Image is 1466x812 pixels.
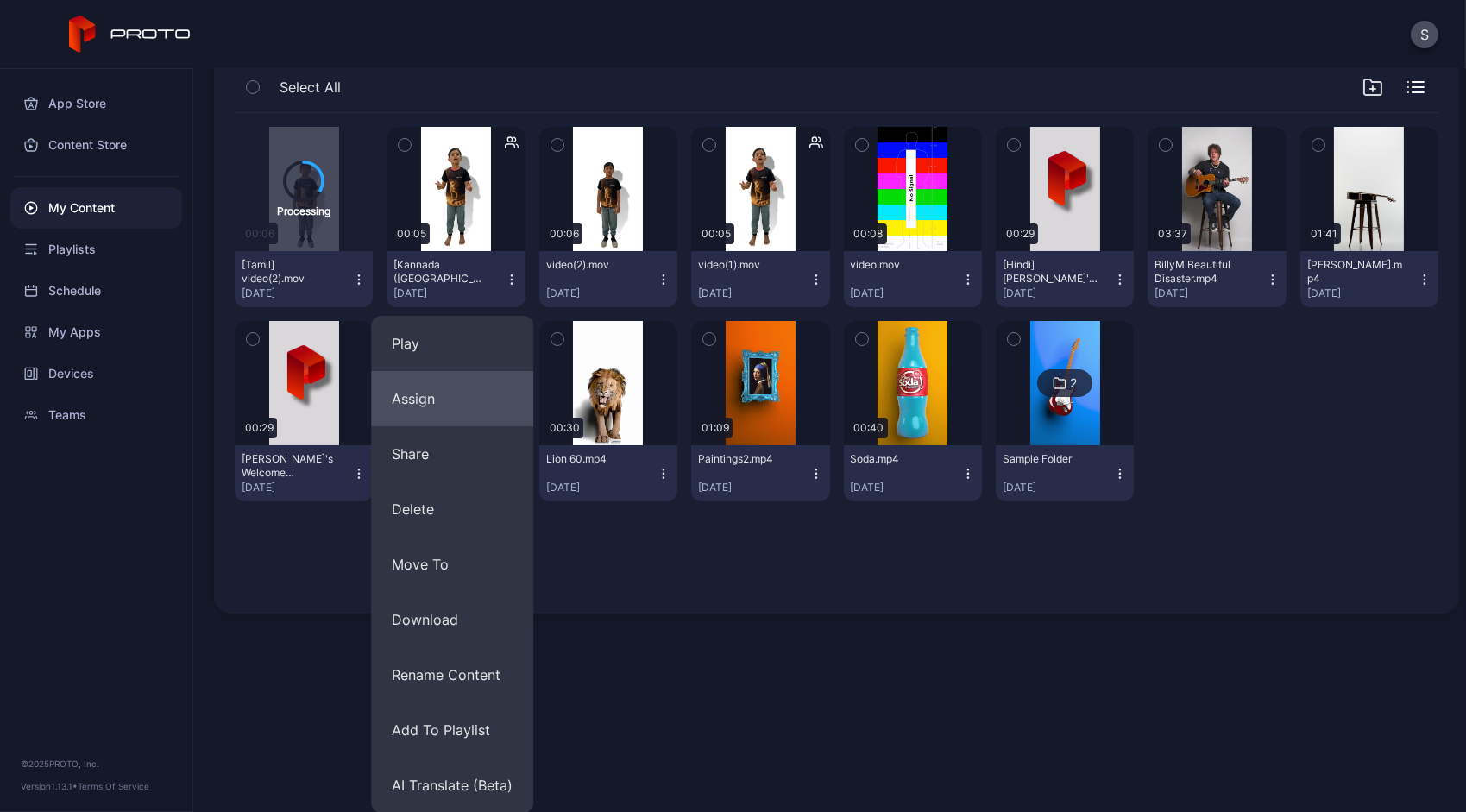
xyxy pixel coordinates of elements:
[371,316,533,371] button: Play
[844,251,982,307] button: video.mov[DATE]
[539,445,677,501] button: Lion 60.mp4[DATE]
[1003,258,1098,286] div: [Hindi] David's Welcome Video.mp4
[1307,258,1402,286] div: BillyM Silhouette.mp4
[242,481,352,494] div: [DATE]
[1307,286,1418,300] div: [DATE]
[1148,251,1286,307] button: BillyM Beautiful Disaster.mp4[DATE]
[242,286,352,300] div: [DATE]
[691,251,829,307] button: video(1).mov[DATE]
[546,452,641,466] div: Lion 60.mp4
[242,258,337,286] div: [Tamil] video(2).mov
[698,286,809,300] div: [DATE]
[851,286,961,300] div: [DATE]
[280,77,341,98] span: Select All
[21,757,172,771] div: © 2025 PROTO, Inc.
[371,482,533,537] button: Delete
[1411,21,1438,48] button: S
[371,592,533,647] button: Download
[546,258,641,272] div: video(2).mov
[1070,375,1077,391] div: 2
[1003,286,1113,300] div: [DATE]
[10,83,182,124] a: App Store
[698,452,793,466] div: Paintings2.mp4
[10,394,182,436] a: Teams
[393,258,488,286] div: [Kannada (India)] video(1).mov
[996,445,1134,501] button: Sample Folder[DATE]
[546,286,657,300] div: [DATE]
[10,270,182,312] a: Schedule
[371,426,533,482] button: Share
[371,647,533,702] button: Rename Content
[698,481,809,494] div: [DATE]
[21,781,78,791] span: Version 1.13.1 •
[10,312,182,353] a: My Apps
[851,481,961,494] div: [DATE]
[393,286,504,300] div: [DATE]
[235,251,373,307] button: [Tamil] video(2).mov[DATE]
[242,452,337,480] div: David's Welcome Video.mp4
[1003,481,1113,494] div: [DATE]
[10,229,182,270] a: Playlists
[10,124,182,166] a: Content Store
[851,258,946,272] div: video.mov
[1300,251,1438,307] button: [PERSON_NAME].mp4[DATE]
[78,781,149,791] a: Terms Of Service
[1155,258,1249,286] div: BillyM Beautiful Disaster.mp4
[371,702,533,758] button: Add To Playlist
[539,251,677,307] button: video(2).mov[DATE]
[10,187,182,229] a: My Content
[371,537,533,592] button: Move To
[1155,286,1265,300] div: [DATE]
[235,445,373,501] button: [PERSON_NAME]'s Welcome Video.mp4[DATE]
[1003,452,1098,466] div: Sample Folder
[277,202,330,218] div: Processing
[691,445,829,501] button: Paintings2.mp4[DATE]
[10,353,182,394] a: Devices
[387,251,525,307] button: [Kannada ([GEOGRAPHIC_DATA])] video(1).mov[DATE]
[698,258,793,272] div: video(1).mov
[851,452,946,466] div: Soda.mp4
[844,445,982,501] button: Soda.mp4[DATE]
[546,481,657,494] div: [DATE]
[996,251,1134,307] button: [Hindi] [PERSON_NAME]'s Welcome Video.mp4[DATE]
[371,371,533,426] button: Assign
